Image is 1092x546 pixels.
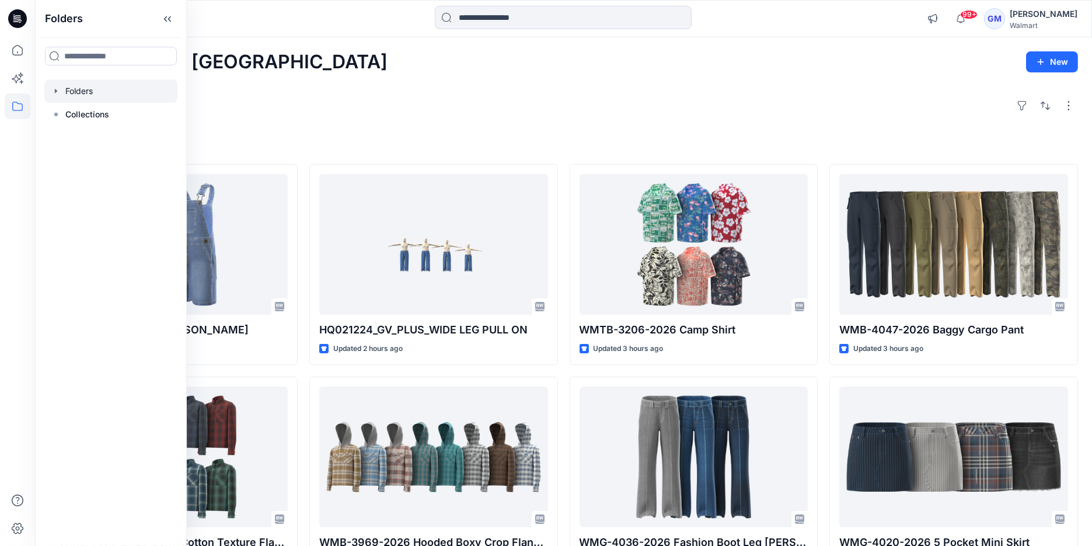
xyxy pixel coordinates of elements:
a: WMB-3969-2026 Hooded Boxy Crop Flannel [319,387,548,528]
p: Collections [65,107,109,121]
p: Updated 2 hours ago [333,343,403,355]
button: New [1026,51,1078,72]
h4: Styles [49,138,1078,152]
p: WMB-4047-2026 Baggy Cargo Pant [839,322,1068,338]
div: GM [984,8,1005,29]
p: HQ021224_GV_PLUS_WIDE LEG PULL ON [319,322,548,338]
a: WMTB-3206-2026 Camp Shirt [580,174,808,315]
p: Updated 3 hours ago [853,343,923,355]
div: Walmart [1010,21,1077,30]
p: WMTB-3206-2026 Camp Shirt [580,322,808,338]
a: HQ021224_GV_PLUS_WIDE LEG PULL ON [319,174,548,315]
p: Updated 3 hours ago [594,343,664,355]
div: [PERSON_NAME] [1010,7,1077,21]
h2: Welcome back, [GEOGRAPHIC_DATA] [49,51,388,73]
a: WMG-4036-2026 Fashion Boot Leg Jean [580,387,808,528]
a: WMB-4047-2026 Baggy Cargo Pant [839,174,1068,315]
a: WMG-4020-2026 5 Pocket Mini Skirt [839,387,1068,528]
span: 99+ [960,10,978,19]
